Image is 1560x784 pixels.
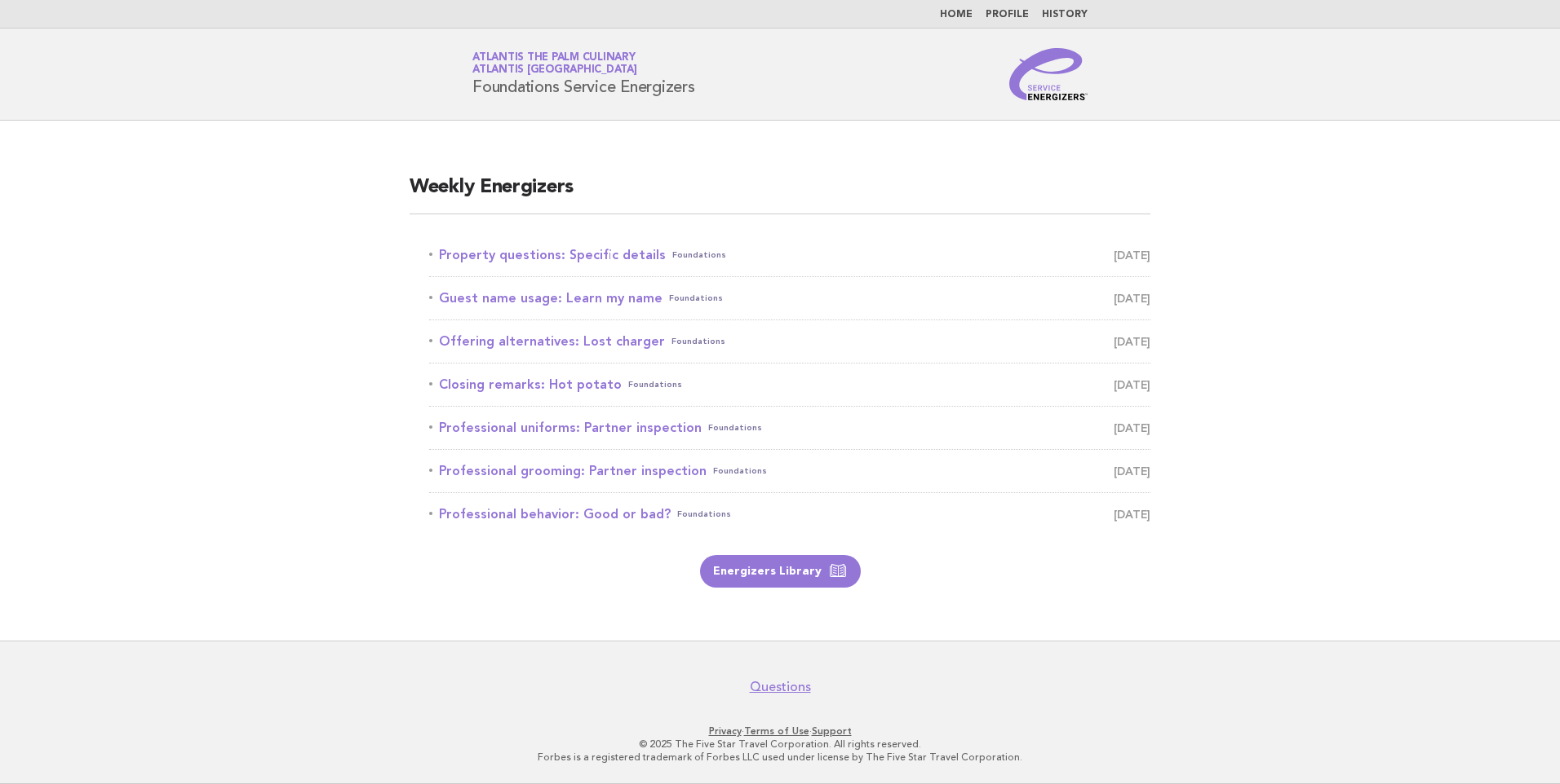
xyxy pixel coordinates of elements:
[429,330,1150,353] a: Offering alternatives: Lost chargerFoundations [DATE]
[709,725,742,737] a: Privacy
[940,10,973,20] a: Home
[750,679,811,695] a: Questions
[429,287,1150,310] a: Guest name usage: Learn my nameFoundations [DATE]
[1042,10,1088,20] a: History
[429,416,1150,439] a: Professional uniforms: Partner inspectionFoundations [DATE]
[281,725,1279,738] p: · ·
[1114,373,1150,396] span: [DATE]
[429,244,1150,266] a: Property questions: Specific detailsFoundations [DATE]
[472,52,637,75] a: Atlantis The Palm CulinaryAtlantis [GEOGRAPHIC_DATA]
[672,244,726,266] span: Foundations
[708,416,762,439] span: Foundations
[1114,244,1150,266] span: [DATE]
[1114,287,1150,310] span: [DATE]
[410,174,1150,214] h2: Weekly Energizers
[1114,330,1150,353] span: [DATE]
[281,738,1279,751] p: © 2025 The Five Star Travel Corporation. All rights reserved.
[1114,460,1150,482] span: [DATE]
[700,555,861,588] a: Energizers Library
[1009,48,1088,100] img: Service Energizers
[1114,416,1150,439] span: [DATE]
[1114,503,1150,526] span: [DATE]
[677,503,731,526] span: Foundations
[812,725,852,737] a: Support
[429,373,1150,396] a: Closing remarks: Hot potatoFoundations [DATE]
[281,751,1279,764] p: Forbes is a registered trademark of Forbes LLC used under license by The Five Star Travel Corpora...
[986,10,1029,20] a: Profile
[713,460,767,482] span: Foundations
[472,65,637,76] span: Atlantis [GEOGRAPHIC_DATA]
[669,287,723,310] span: Foundations
[429,460,1150,482] a: Professional grooming: Partner inspectionFoundations [DATE]
[628,373,682,396] span: Foundations
[429,503,1150,526] a: Professional behavior: Good or bad?Foundations [DATE]
[744,725,809,737] a: Terms of Use
[671,330,725,353] span: Foundations
[472,53,695,95] h1: Foundations Service Energizers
